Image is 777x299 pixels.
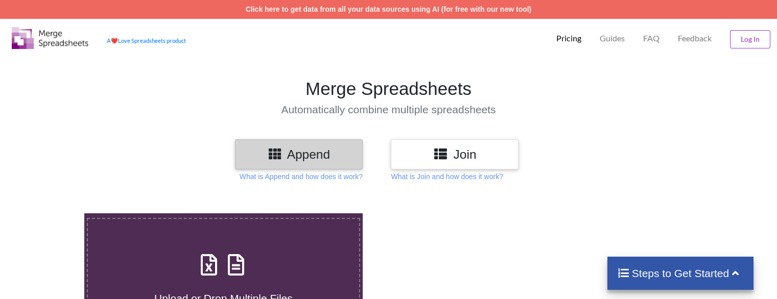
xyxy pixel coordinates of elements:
p: Guides [600,33,625,44]
p: FAQ [643,33,660,44]
span: Feedback [678,34,712,42]
p: What is Join and how does it work? [391,171,503,182]
button: Log In [730,30,770,48]
p: What is Append and how does it work? [240,171,363,182]
h4: Steps to Get Started [618,267,744,280]
img: Logo.png [12,27,88,49]
a: AheartLove Spreadsheets product [107,37,186,44]
p: Pricing [556,33,581,44]
span: heart [111,37,118,44]
h3: Append [243,147,355,162]
a: Click here to get data from all your data sources using AI (for free with our new tool) [246,5,532,13]
h3: Join [398,147,511,162]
